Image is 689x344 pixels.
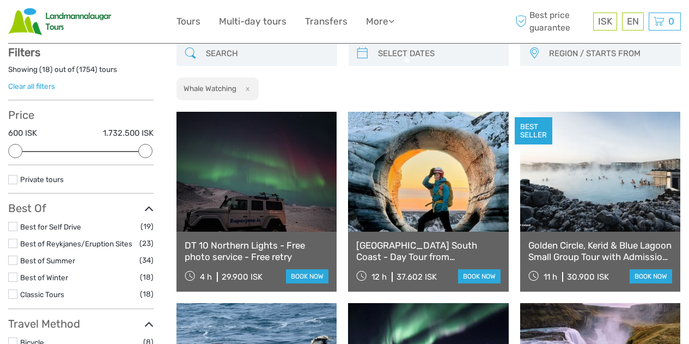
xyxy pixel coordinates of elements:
a: Transfers [305,14,347,29]
label: 1754 [79,64,95,75]
div: Showing ( ) out of ( ) tours [8,64,154,81]
a: DT 10 Northern Lights - Free photo service - Free retry [185,240,328,262]
label: 18 [42,64,50,75]
strong: Filters [8,46,40,59]
h3: Price [8,108,154,122]
a: More [366,14,394,29]
a: Clear all filters [8,82,55,90]
span: 11 h [544,272,557,282]
input: SELECT DATES [374,44,504,63]
span: (23) [139,237,154,250]
a: Golden Circle, Kerid & Blue Lagoon Small Group Tour with Admission Ticket [528,240,672,262]
a: Tours [176,14,200,29]
a: Best of Winter [20,273,68,282]
a: Best of Summer [20,256,75,265]
a: Private tours [20,175,64,184]
span: Best price guarantee [513,9,590,33]
div: 30.900 ISK [567,272,609,282]
div: BEST SELLER [515,117,552,144]
a: Multi-day tours [219,14,286,29]
button: REGION / STARTS FROM [544,45,675,63]
button: Open LiveChat chat widget [125,17,138,30]
span: (18) [140,271,154,283]
label: 1.732.500 ISK [103,128,154,139]
input: SEARCH [202,44,332,63]
div: 37.602 ISK [397,272,437,282]
a: Best of Reykjanes/Eruption Sites [20,239,132,248]
span: 0 [667,16,676,27]
h2: Whale Watching [184,84,236,93]
span: 12 h [371,272,387,282]
span: (34) [139,254,154,267]
img: Scandinavian Travel [8,8,111,35]
div: EN [622,13,644,31]
a: book now [286,269,328,283]
p: We're away right now. Please check back later! [15,19,123,28]
button: x [238,83,253,94]
label: 600 ISK [8,128,37,139]
div: 29.900 ISK [222,272,263,282]
a: [GEOGRAPHIC_DATA] South Coast - Day Tour from [GEOGRAPHIC_DATA] [356,240,500,262]
span: (18) [140,288,154,300]
span: (19) [141,220,154,233]
a: book now [458,269,501,283]
span: ISK [598,16,612,27]
h3: Travel Method [8,317,154,330]
a: Best for Self Drive [20,222,81,231]
h3: Best Of [8,202,154,215]
a: Classic Tours [20,290,64,299]
a: book now [630,269,672,283]
span: 4 h [200,272,212,282]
